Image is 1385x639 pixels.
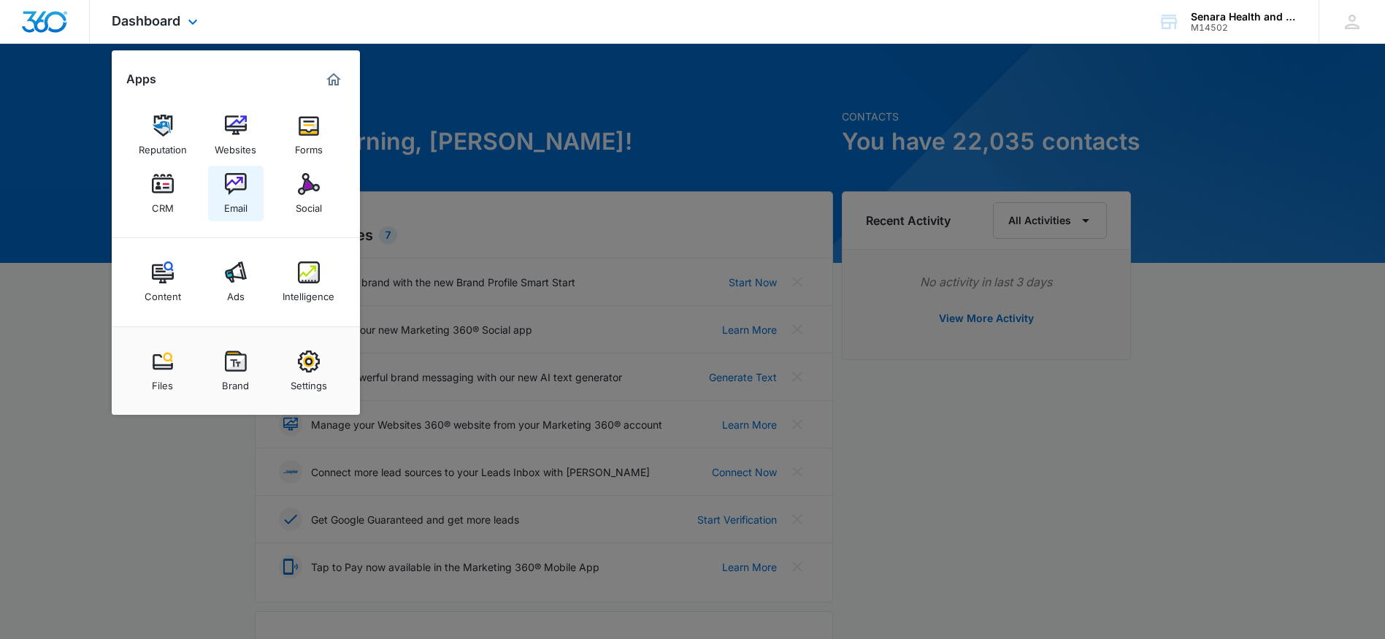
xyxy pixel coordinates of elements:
a: Social [281,166,337,221]
div: Forms [295,137,323,156]
div: Content [145,283,181,302]
div: Ads [227,283,245,302]
a: CRM [135,166,191,221]
div: Reputation [139,137,187,156]
a: Settings [281,343,337,399]
a: Brand [208,343,264,399]
span: Dashboard [112,13,180,28]
div: Email [224,195,248,214]
div: Brand [222,372,249,391]
a: Ads [208,254,264,310]
a: Email [208,166,264,221]
a: Websites [208,107,264,163]
div: account id [1191,23,1297,33]
a: Content [135,254,191,310]
a: Marketing 360® Dashboard [322,68,345,91]
a: Files [135,343,191,399]
a: Reputation [135,107,191,163]
div: Intelligence [283,283,334,302]
h2: Apps [126,72,156,86]
div: Social [296,195,322,214]
div: account name [1191,11,1297,23]
div: Websites [215,137,256,156]
a: Intelligence [281,254,337,310]
a: Forms [281,107,337,163]
div: Files [152,372,173,391]
div: Settings [291,372,327,391]
div: CRM [152,195,174,214]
